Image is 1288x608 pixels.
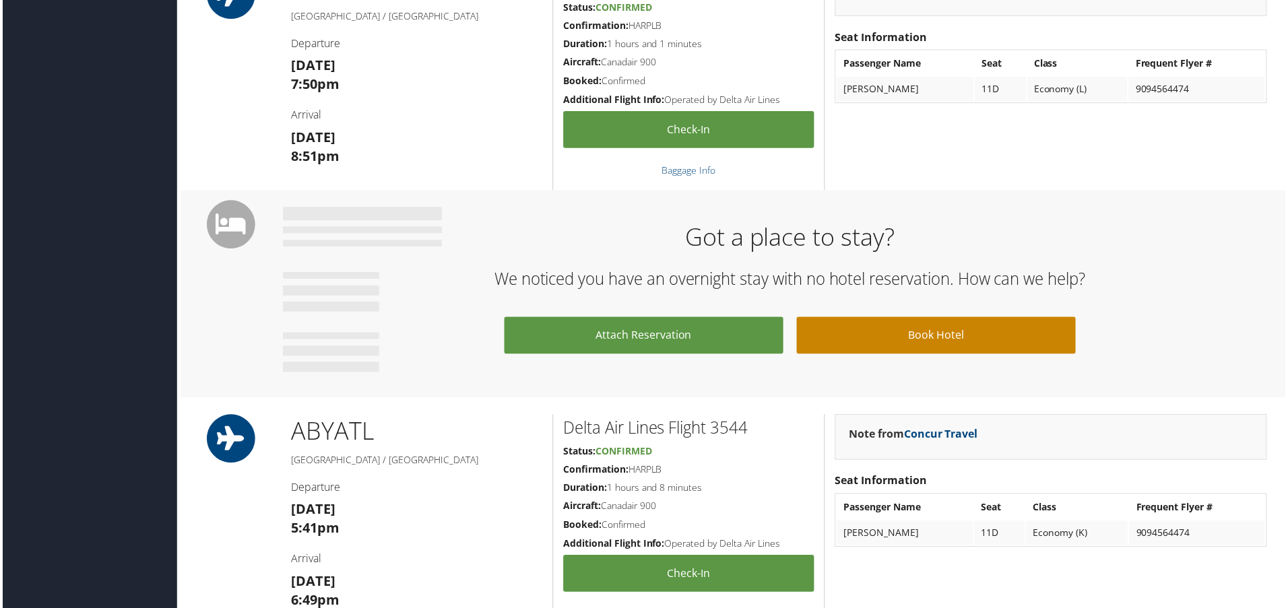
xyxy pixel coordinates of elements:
strong: Aircraft: [563,502,601,514]
h5: Confirmed [563,75,815,88]
h4: Arrival [290,108,542,123]
strong: Status: [563,446,595,459]
strong: Booked: [563,520,602,533]
h5: HARPLB [563,19,815,32]
td: 9094564474 [1131,77,1268,102]
h5: 1 hours and 1 minutes [563,38,815,51]
strong: Booked: [563,75,602,88]
strong: Additional Flight Info: [563,539,665,552]
th: Passenger Name [838,498,975,522]
strong: [DATE] [290,574,334,593]
td: 11D [977,77,1028,102]
h5: [GEOGRAPHIC_DATA] / [GEOGRAPHIC_DATA] [290,9,542,23]
td: [PERSON_NAME] [838,523,975,547]
th: Seat [976,498,1027,522]
h1: ABY ATL [290,416,542,450]
strong: [DATE] [290,502,334,520]
strong: Seat Information [836,475,928,490]
td: [PERSON_NAME] [838,77,975,102]
strong: Aircraft: [563,56,601,69]
strong: Additional Flight Info: [563,94,665,106]
strong: 8:51pm [290,147,338,166]
span: Confirmed [595,1,652,13]
th: Frequent Flyer # [1131,52,1268,76]
strong: Note from [850,428,979,443]
strong: Confirmation: [563,19,629,32]
th: Class [1028,498,1130,522]
h5: [GEOGRAPHIC_DATA] / [GEOGRAPHIC_DATA] [290,455,542,469]
h4: Arrival [290,553,542,568]
h4: Departure [290,36,542,51]
h2: Delta Air Lines Flight 3544 [563,418,815,441]
span: Confirmed [595,446,652,459]
strong: [DATE] [290,57,334,75]
strong: Status: [563,1,595,13]
h5: HARPLB [563,465,815,478]
a: Book Hotel [798,318,1078,356]
h5: Canadair 900 [563,56,815,69]
h5: 1 hours and 8 minutes [563,483,815,497]
h5: Operated by Delta Air Lines [563,539,815,553]
h4: Departure [290,482,542,497]
th: Passenger Name [838,52,975,76]
th: Frequent Flyer # [1132,498,1268,522]
strong: Seat Information [836,30,928,44]
strong: Duration: [563,38,607,50]
a: Attach Reservation [504,318,784,356]
th: Class [1029,52,1130,76]
a: Concur Travel [905,428,979,443]
a: Check-in [563,112,815,149]
strong: Duration: [563,483,607,496]
strong: 7:50pm [290,75,338,94]
h5: Operated by Delta Air Lines [563,94,815,107]
td: 9094564474 [1132,523,1268,547]
strong: [DATE] [290,129,334,147]
h5: Confirmed [563,520,815,534]
h5: Canadair 900 [563,502,815,515]
a: Baggage Info [662,164,716,177]
td: 11D [976,523,1027,547]
a: Check-in [563,558,815,595]
td: Economy (K) [1028,523,1130,547]
strong: 5:41pm [290,521,338,539]
th: Seat [977,52,1028,76]
strong: Confirmation: [563,465,629,477]
td: Economy (L) [1029,77,1130,102]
